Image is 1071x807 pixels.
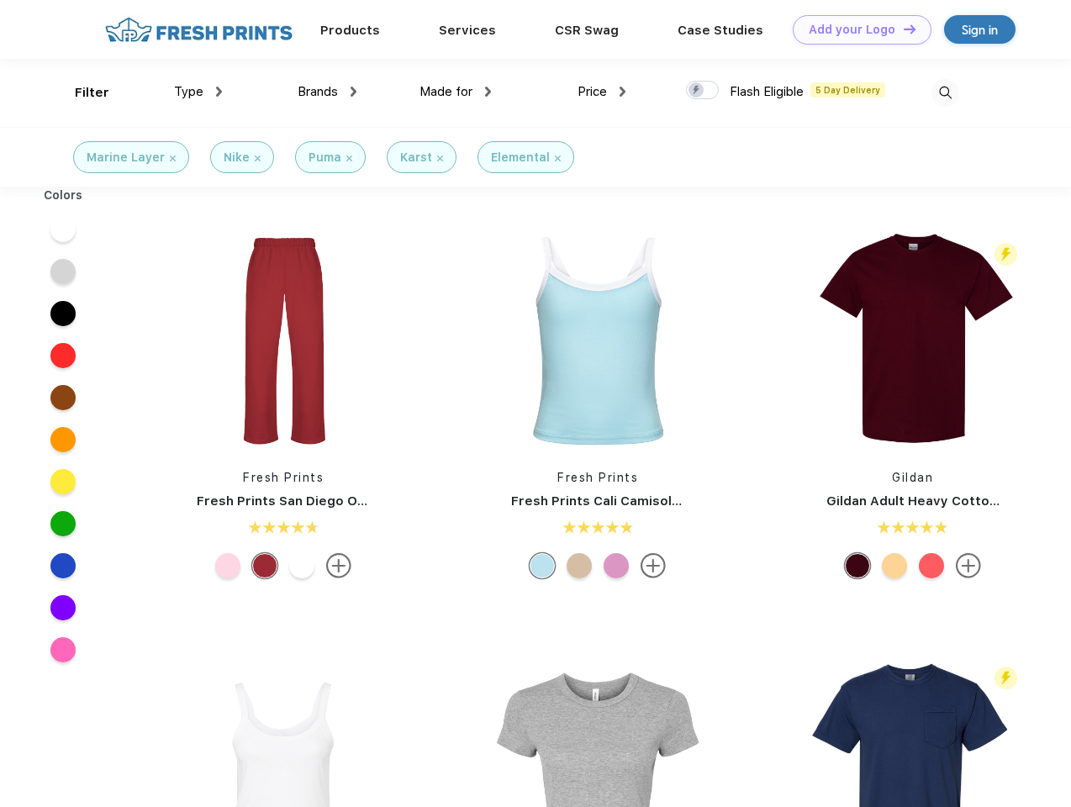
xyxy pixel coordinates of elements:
[555,156,561,161] img: filter_cancel.svg
[486,229,710,452] img: func=resize&h=266
[351,87,356,97] img: dropdown.png
[216,87,222,97] img: dropdown.png
[810,82,885,98] span: 5 Day Delivery
[31,187,96,204] div: Colors
[931,79,959,107] img: desktop_search.svg
[171,229,395,452] img: func=resize&h=266
[994,243,1017,266] img: flash_active_toggle.svg
[826,493,1045,509] a: Gildan Adult Heavy Cotton T-Shirt
[892,471,933,484] a: Gildan
[557,471,638,484] a: Fresh Prints
[224,149,250,166] div: Nike
[309,149,341,166] div: Puma
[620,87,625,97] img: dropdown.png
[994,667,1017,689] img: flash_active_toggle.svg
[437,156,443,161] img: filter_cancel.svg
[567,553,592,578] div: Oat White
[170,156,176,161] img: filter_cancel.svg
[944,15,1016,44] a: Sign in
[439,23,496,38] a: Services
[511,493,708,509] a: Fresh Prints Cali Camisole Top
[255,156,261,161] img: filter_cancel.svg
[956,553,981,578] img: more.svg
[962,20,998,40] div: Sign in
[809,23,895,37] div: Add your Logo
[197,493,550,509] a: Fresh Prints San Diego Open Heavyweight Sweatpants
[326,553,351,578] img: more.svg
[604,553,629,578] div: Light Purple
[641,553,666,578] img: more.svg
[346,156,352,161] img: filter_cancel.svg
[215,553,240,578] div: Pink
[530,553,555,578] div: Baby Blue White
[485,87,491,97] img: dropdown.png
[491,149,550,166] div: Elemental
[845,553,870,578] div: Maroon
[298,84,338,99] span: Brands
[400,149,432,166] div: Karst
[174,84,203,99] span: Type
[904,24,915,34] img: DT
[100,15,298,45] img: fo%20logo%202.webp
[243,471,324,484] a: Fresh Prints
[555,23,619,38] a: CSR Swag
[320,23,380,38] a: Products
[289,553,314,578] div: White
[75,83,109,103] div: Filter
[801,229,1025,452] img: func=resize&h=266
[578,84,607,99] span: Price
[919,553,944,578] div: Coral Silk
[419,84,472,99] span: Made for
[882,553,907,578] div: Yellow Haze
[252,553,277,578] div: Cherry
[87,149,165,166] div: Marine Layer
[730,84,804,99] span: Flash Eligible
